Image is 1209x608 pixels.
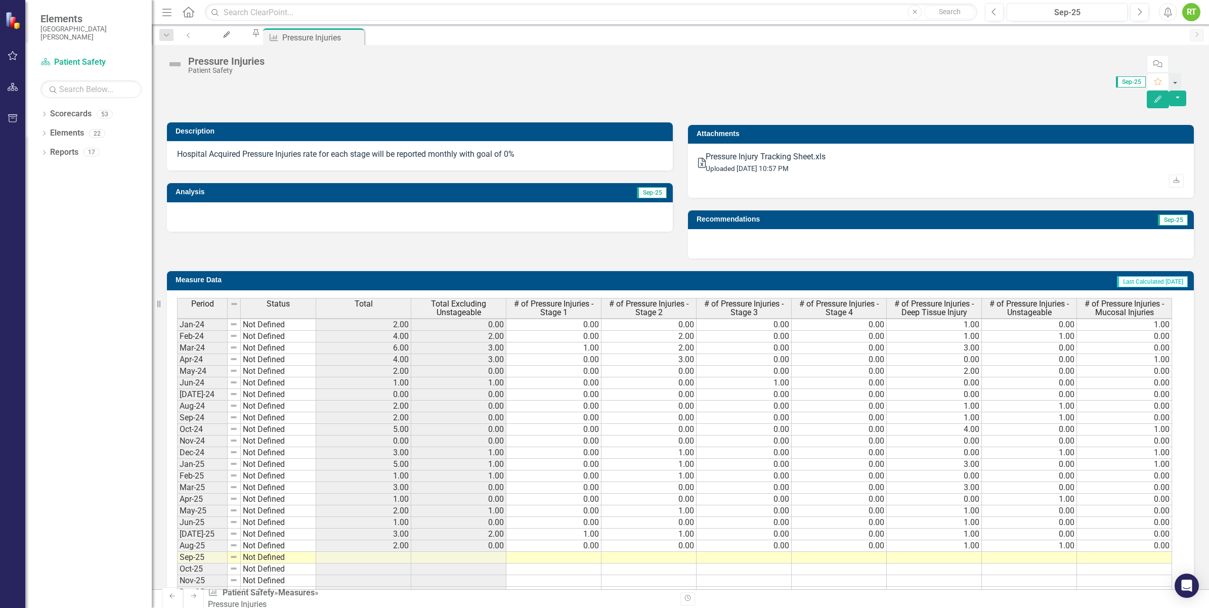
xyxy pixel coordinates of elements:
td: 0.00 [982,377,1077,389]
td: 0.00 [506,354,601,366]
td: 1.00 [887,505,982,517]
td: 1.00 [316,517,411,529]
span: Search [939,8,961,16]
td: 0.00 [697,447,792,459]
td: Not Defined [241,529,316,540]
span: Sep-25 [637,187,667,198]
td: 0.00 [982,529,1077,540]
div: Pressure Injury Tracking Sheet.xls [706,151,826,163]
td: 0.00 [982,459,1077,470]
td: Not Defined [241,482,316,494]
td: 0.00 [1077,342,1172,354]
td: Dec-25 [177,587,228,598]
td: 0.00 [1077,540,1172,552]
td: 3.00 [887,482,982,494]
span: Status [267,299,290,309]
td: Not Defined [241,389,316,401]
td: 0.00 [697,389,792,401]
img: ClearPoint Strategy [5,12,23,29]
td: 5.00 [316,424,411,436]
td: May-24 [177,366,228,377]
span: # of Pressure Injuries - Stage 3 [699,299,789,317]
td: 1.00 [697,377,792,389]
td: 0.00 [792,529,887,540]
td: Not Defined [241,436,316,447]
td: 1.00 [887,319,982,331]
td: 0.00 [1077,529,1172,540]
td: 3.00 [316,447,411,459]
td: Jan-25 [177,459,228,470]
td: 1.00 [1077,459,1172,470]
td: Jan-24 [177,319,228,331]
img: 8DAGhfEEPCf229AAAAAElFTkSuQmCC [230,378,238,386]
td: Oct-25 [177,563,228,575]
td: Nov-24 [177,436,228,447]
td: 0.00 [982,436,1077,447]
a: My Updates [199,28,251,41]
td: 0.00 [411,319,506,331]
td: 0.00 [697,470,792,482]
span: Elements [40,13,142,25]
td: 0.00 [411,412,506,424]
td: 0.00 [506,424,601,436]
td: Not Defined [241,342,316,354]
td: Not Defined [241,563,316,575]
span: # of Pressure Injuries - Stage 1 [508,299,599,317]
td: 0.00 [506,470,601,482]
td: 1.00 [887,540,982,552]
img: 8DAGhfEEPCf229AAAAAElFTkSuQmCC [230,541,238,549]
td: 0.00 [1077,377,1172,389]
td: 3.00 [411,354,506,366]
td: 0.00 [601,494,697,505]
td: 1.00 [1077,447,1172,459]
h3: Analysis [176,188,415,196]
h3: Recommendations [697,215,1027,223]
td: 3.00 [601,354,697,366]
td: 0.00 [982,354,1077,366]
td: 3.00 [316,482,411,494]
td: 2.00 [316,319,411,331]
a: Scorecards [50,108,92,120]
td: Not Defined [241,587,316,598]
td: 0.00 [792,505,887,517]
td: 5.00 [316,459,411,470]
td: 0.00 [601,366,697,377]
img: 8DAGhfEEPCf229AAAAAElFTkSuQmCC [230,518,238,526]
td: 0.00 [411,494,506,505]
td: 0.00 [697,401,792,412]
button: Sep-25 [1007,3,1128,21]
td: Not Defined [241,366,316,377]
img: 8DAGhfEEPCf229AAAAAElFTkSuQmCC [230,564,238,573]
td: 1.00 [506,529,601,540]
div: Open Intercom Messenger [1175,574,1199,598]
h3: Measure Data [176,276,572,284]
td: 0.00 [411,517,506,529]
td: 1.00 [316,377,411,389]
td: 0.00 [792,342,887,354]
td: 0.00 [982,319,1077,331]
td: 0.00 [887,494,982,505]
td: 1.00 [1077,319,1172,331]
td: Not Defined [241,459,316,470]
td: Feb-25 [177,470,228,482]
td: 0.00 [792,517,887,529]
input: Search Below... [40,80,142,98]
td: 0.00 [792,354,887,366]
a: Reports [50,147,78,158]
td: Dec-24 [177,447,228,459]
img: Not Defined [167,56,183,72]
td: 3.00 [887,342,982,354]
td: 0.00 [1077,436,1172,447]
td: [DATE]-25 [177,529,228,540]
td: 2.00 [316,401,411,412]
td: 0.00 [887,447,982,459]
td: 0.00 [982,470,1077,482]
td: 0.00 [411,436,506,447]
p: Hospital Acquired Pressure Injuries rate for each stage will be reported monthly with goal of 0% [177,149,663,160]
img: 8DAGhfEEPCf229AAAAAElFTkSuQmCC [230,390,238,398]
td: Not Defined [241,412,316,424]
td: 0.00 [982,424,1077,436]
td: 0.00 [792,459,887,470]
td: 1.00 [887,331,982,342]
td: 0.00 [601,389,697,401]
